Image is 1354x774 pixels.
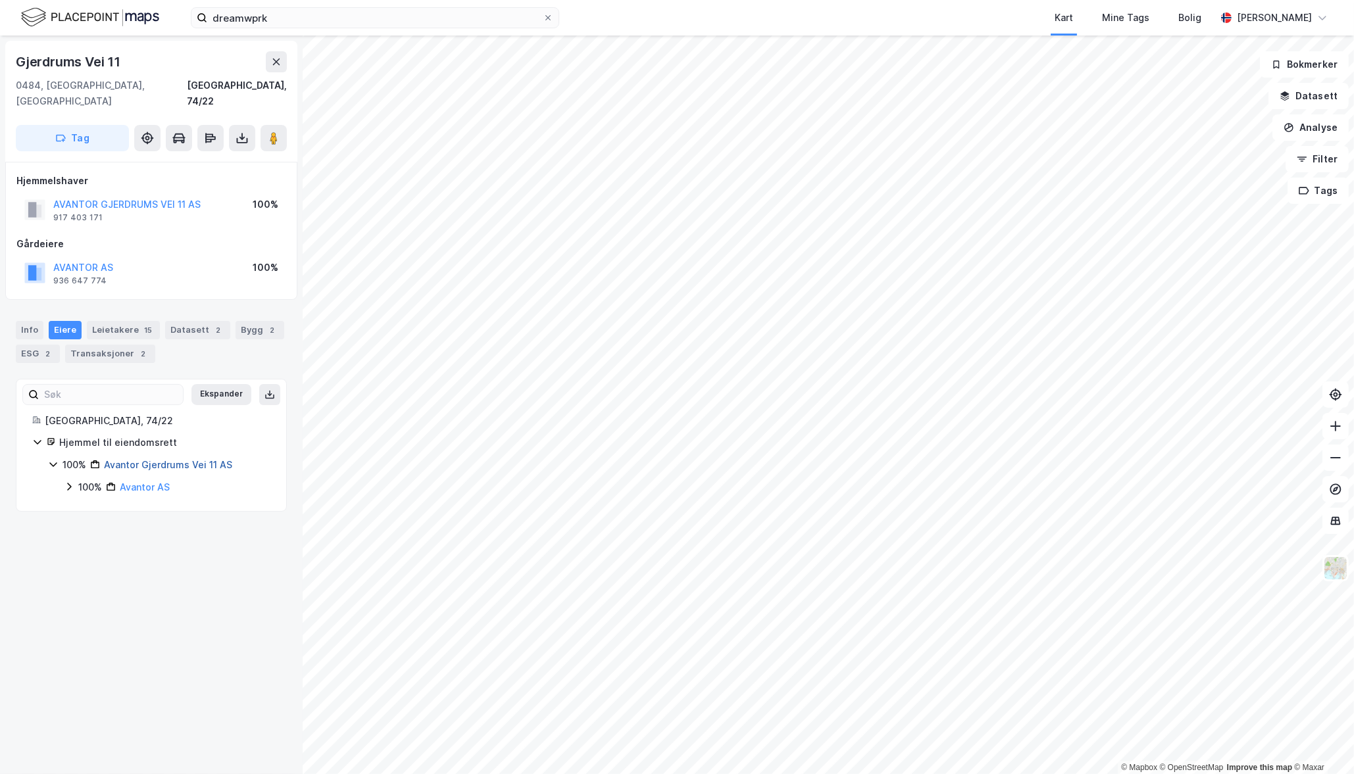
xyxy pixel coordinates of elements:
[16,345,60,363] div: ESG
[236,321,284,339] div: Bygg
[191,384,251,405] button: Ekspander
[1260,51,1349,78] button: Bokmerker
[207,8,543,28] input: Søk på adresse, matrikkel, gårdeiere, leietakere eller personer
[1237,10,1312,26] div: [PERSON_NAME]
[141,324,155,337] div: 15
[16,51,123,72] div: Gjerdrums Vei 11
[1272,114,1349,141] button: Analyse
[187,78,287,109] div: [GEOGRAPHIC_DATA], 74/22
[65,345,155,363] div: Transaksjoner
[49,321,82,339] div: Eiere
[266,324,279,337] div: 2
[39,385,183,404] input: Søk
[104,459,232,470] a: Avantor Gjerdrums Vei 11 AS
[253,197,278,212] div: 100%
[45,413,270,429] div: [GEOGRAPHIC_DATA], 74/22
[1160,763,1224,772] a: OpenStreetMap
[41,347,55,360] div: 2
[59,435,270,450] div: Hjemmel til eiendomsrett
[16,125,129,151] button: Tag
[165,321,230,339] div: Datasett
[253,260,278,276] div: 100%
[120,481,170,493] a: Avantor AS
[1102,10,1149,26] div: Mine Tags
[1323,556,1348,581] img: Z
[1286,146,1349,172] button: Filter
[21,6,159,29] img: logo.f888ab2527a4732fd821a326f86c7f29.svg
[1055,10,1073,26] div: Kart
[1178,10,1201,26] div: Bolig
[1227,763,1292,772] a: Improve this map
[212,324,225,337] div: 2
[16,236,286,252] div: Gårdeiere
[16,321,43,339] div: Info
[63,457,86,473] div: 100%
[87,321,160,339] div: Leietakere
[137,347,150,360] div: 2
[1288,711,1354,774] iframe: Chat Widget
[16,78,187,109] div: 0484, [GEOGRAPHIC_DATA], [GEOGRAPHIC_DATA]
[1268,83,1349,109] button: Datasett
[16,173,286,189] div: Hjemmelshaver
[53,212,103,223] div: 917 403 171
[78,479,102,495] div: 100%
[1121,763,1157,772] a: Mapbox
[1288,178,1349,204] button: Tags
[53,276,107,286] div: 936 647 774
